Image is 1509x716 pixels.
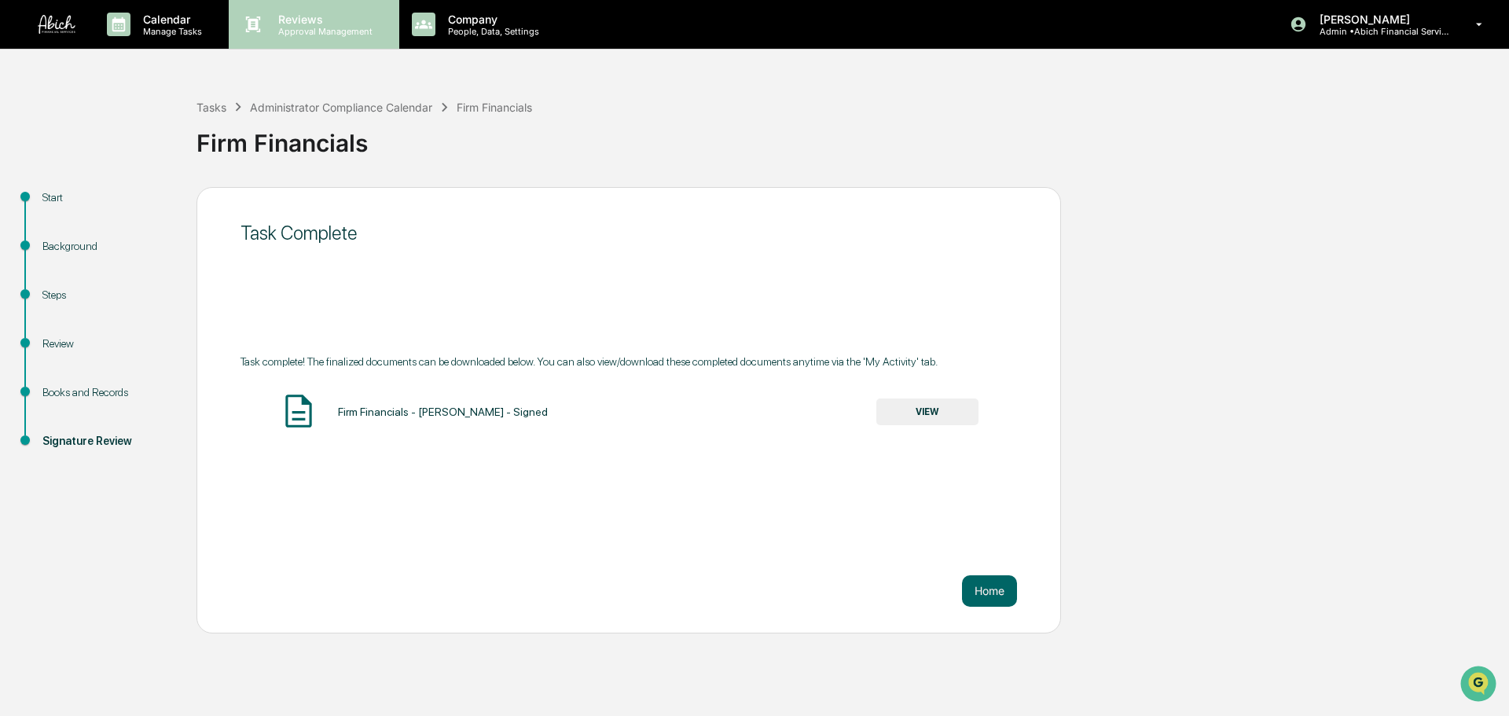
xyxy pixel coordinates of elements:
span: Data Lookup [31,228,99,244]
iframe: Open customer support [1459,664,1501,707]
p: Approval Management [266,26,380,37]
p: Reviews [266,13,380,26]
a: 🖐️Preclearance [9,192,108,220]
p: Manage Tasks [130,26,210,37]
div: Start new chat [53,120,258,136]
div: Administrator Compliance Calendar [250,101,432,114]
img: Document Icon [279,391,318,431]
p: Calendar [130,13,210,26]
div: Firm Financials [457,101,532,114]
div: We're available if you need us! [53,136,199,149]
span: Preclearance [31,198,101,214]
a: Powered byPylon [111,266,190,278]
p: Admin • Abich Financial Services [1307,26,1453,37]
span: Attestations [130,198,195,214]
img: 1746055101610-c473b297-6a78-478c-a979-82029cc54cd1 [16,120,44,149]
div: Firm Financials [196,116,1501,157]
div: Background [42,238,171,255]
span: Pylon [156,266,190,278]
button: Home [962,575,1017,607]
div: Signature Review [42,433,171,450]
p: People, Data, Settings [435,26,547,37]
div: Tasks [196,101,226,114]
div: Steps [42,287,171,303]
div: Firm Financials - [PERSON_NAME] - Signed [338,406,548,418]
div: Task complete! The finalized documents can be downloaded below. You can also view/download these ... [240,355,1017,368]
div: Review [42,336,171,352]
img: logo [38,15,75,34]
button: VIEW [876,398,978,425]
p: [PERSON_NAME] [1307,13,1453,26]
div: 🔎 [16,229,28,242]
div: Books and Records [42,384,171,401]
p: How can we help? [16,33,286,58]
div: Task Complete [240,222,1017,244]
a: 🔎Data Lookup [9,222,105,250]
button: Start new chat [267,125,286,144]
a: 🗄️Attestations [108,192,201,220]
div: 🗄️ [114,200,127,212]
div: Start [42,189,171,206]
p: Company [435,13,547,26]
div: 🖐️ [16,200,28,212]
